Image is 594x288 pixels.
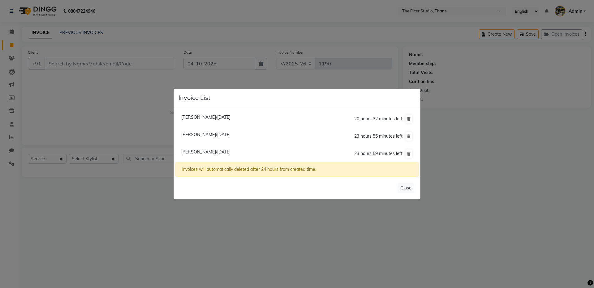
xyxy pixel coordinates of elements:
div: Invoices will automatically deleted after 24 hours from created time. [175,162,419,177]
button: Close [398,183,414,193]
span: 20 hours 32 minutes left [354,116,402,122]
span: [PERSON_NAME]/[DATE] [181,132,230,137]
span: 23 hours 59 minutes left [354,151,402,156]
h5: Invoice List [179,94,210,101]
span: [PERSON_NAME]/[DATE] [181,149,230,155]
span: [PERSON_NAME]/[DATE] [181,114,230,120]
span: 23 hours 55 minutes left [354,133,402,139]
